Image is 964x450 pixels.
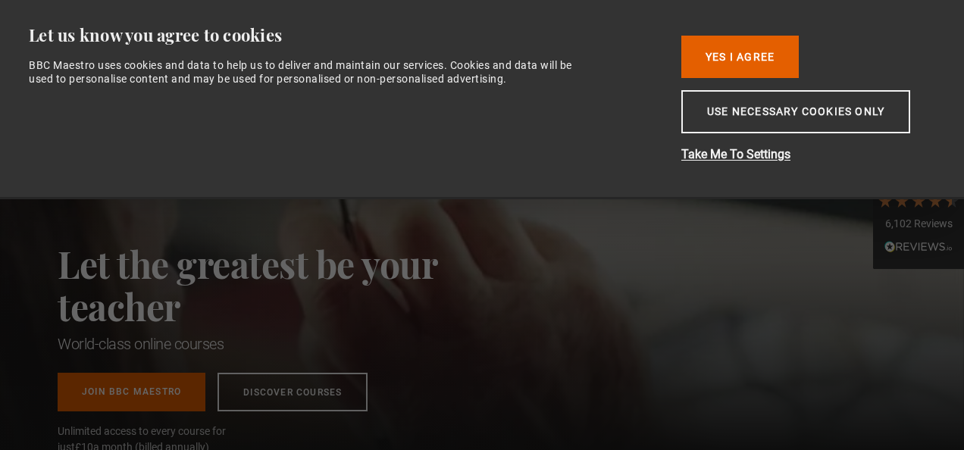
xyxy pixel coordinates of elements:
[877,239,960,258] div: Read All Reviews
[877,217,960,232] div: 6,102 Reviews
[58,333,505,355] h1: World-class online courses
[58,373,205,411] a: Join BBC Maestro
[681,90,910,133] button: Use necessary cookies only
[58,242,505,327] h2: Let the greatest be your teacher
[29,24,658,46] div: Let us know you agree to cookies
[681,36,799,78] button: Yes I Agree
[218,373,368,411] a: Discover Courses
[873,181,964,269] div: 6,102 ReviewsRead All Reviews
[877,192,960,209] div: 4.7 Stars
[681,145,924,164] button: Take Me To Settings
[29,58,595,86] div: BBC Maestro uses cookies and data to help us to deliver and maintain our services. Cookies and da...
[884,241,953,252] img: REVIEWS.io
